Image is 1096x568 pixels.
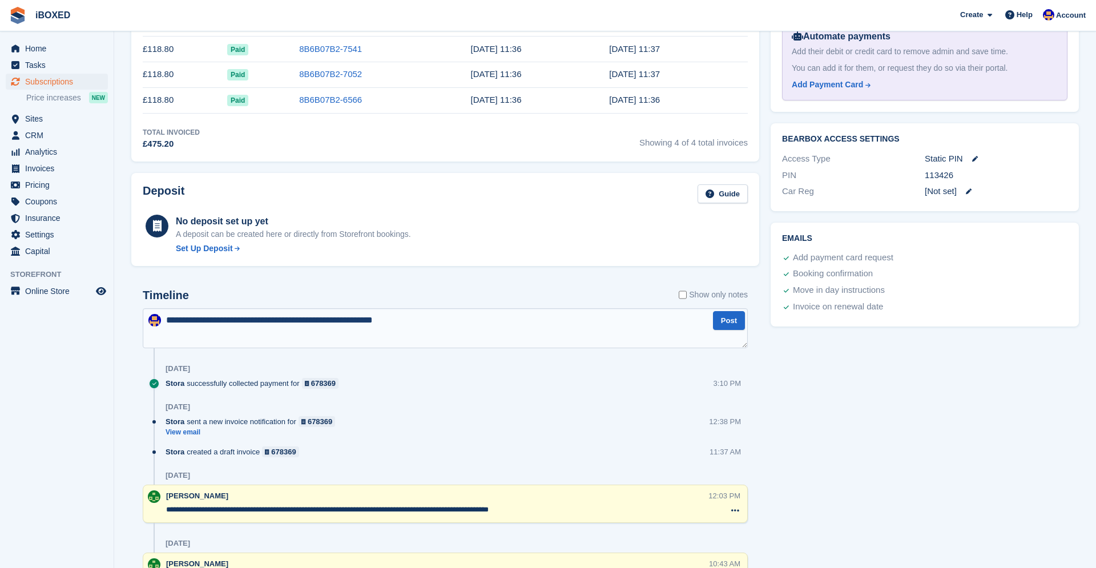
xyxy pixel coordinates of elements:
[94,284,108,298] a: Preview store
[311,378,336,389] div: 678369
[471,44,522,54] time: 2025-07-07 10:36:49 UTC
[6,144,108,160] a: menu
[710,446,741,457] div: 11:37 AM
[143,62,227,87] td: £118.80
[10,269,114,280] span: Storefront
[299,95,362,104] a: 8B6B07B2-6566
[143,37,227,62] td: £118.80
[166,378,344,389] div: successfully collected payment for
[166,364,190,373] div: [DATE]
[143,127,200,138] div: Total Invoiced
[166,416,341,427] div: sent a new invoice notification for
[302,378,339,389] a: 678369
[166,446,305,457] div: created a draft invoice
[227,95,248,106] span: Paid
[782,185,925,198] div: Car Reg
[166,378,184,389] span: Stora
[25,194,94,210] span: Coupons
[271,446,296,457] div: 678369
[143,289,189,302] h2: Timeline
[166,416,184,427] span: Stora
[793,267,873,281] div: Booking confirmation
[960,9,983,21] span: Create
[471,95,522,104] time: 2025-05-07 10:36:49 UTC
[792,30,1058,43] div: Automate payments
[9,7,26,24] img: stora-icon-8386f47178a22dfd0bd8f6a31ec36ba5ce8667c1dd55bd0f319d3a0aa187defe.svg
[1043,9,1054,21] img: Noor Rashid
[25,57,94,73] span: Tasks
[166,471,190,480] div: [DATE]
[143,138,200,151] div: £475.20
[6,177,108,193] a: menu
[708,490,740,501] div: 12:03 PM
[792,79,1053,91] a: Add Payment Card
[792,79,863,91] div: Add Payment Card
[25,227,94,243] span: Settings
[299,69,362,79] a: 8B6B07B2-7052
[6,243,108,259] a: menu
[166,539,190,548] div: [DATE]
[6,41,108,57] a: menu
[25,144,94,160] span: Analytics
[166,446,184,457] span: Stora
[6,74,108,90] a: menu
[639,127,748,151] span: Showing 4 of 4 total invoices
[6,210,108,226] a: menu
[925,169,1067,182] div: 113426
[6,194,108,210] a: menu
[308,416,332,427] div: 678369
[227,44,248,55] span: Paid
[713,311,745,330] button: Post
[25,177,94,193] span: Pricing
[609,95,660,104] time: 2025-05-06 10:36:49 UTC
[793,251,893,265] div: Add payment card request
[6,160,108,176] a: menu
[471,69,522,79] time: 2025-06-07 10:36:49 UTC
[609,69,660,79] time: 2025-06-06 10:37:18 UTC
[166,428,341,437] a: View email
[25,74,94,90] span: Subscriptions
[6,283,108,299] a: menu
[25,243,94,259] span: Capital
[143,184,184,203] h2: Deposit
[26,91,108,104] a: Price increases NEW
[176,215,411,228] div: No deposit set up yet
[925,152,1067,166] div: Static PIN
[166,492,228,500] span: [PERSON_NAME]
[709,416,741,427] div: 12:38 PM
[166,402,190,412] div: [DATE]
[31,6,75,25] a: iBOXED
[792,46,1058,58] div: Add their debit or credit card to remove admin and save time.
[1056,10,1086,21] span: Account
[89,92,108,103] div: NEW
[782,152,925,166] div: Access Type
[25,111,94,127] span: Sites
[299,44,362,54] a: 8B6B07B2-7541
[792,62,1058,74] div: You can add it for them, or request they do so via their portal.
[176,243,233,255] div: Set Up Deposit
[782,169,925,182] div: PIN
[679,289,687,301] input: Show only notes
[6,127,108,143] a: menu
[25,210,94,226] span: Insurance
[6,111,108,127] a: menu
[166,559,228,568] span: [PERSON_NAME]
[25,127,94,143] span: CRM
[6,227,108,243] a: menu
[793,300,883,314] div: Invoice on renewal date
[262,446,299,457] a: 678369
[148,490,160,503] img: Amanda Forder
[609,44,660,54] time: 2025-07-06 10:37:03 UTC
[6,57,108,73] a: menu
[176,243,411,255] a: Set Up Deposit
[714,378,741,389] div: 3:10 PM
[1017,9,1033,21] span: Help
[925,185,1067,198] div: [Not set]
[143,87,227,113] td: £118.80
[26,92,81,103] span: Price increases
[782,234,1067,243] h2: Emails
[148,314,161,327] img: Noor Rashid
[25,160,94,176] span: Invoices
[782,135,1067,144] h2: BearBox Access Settings
[227,69,248,80] span: Paid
